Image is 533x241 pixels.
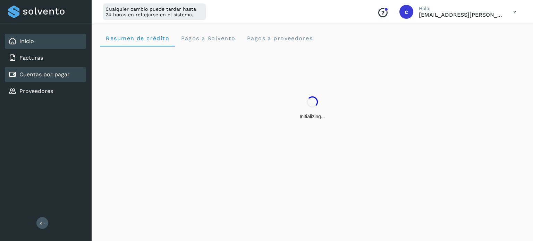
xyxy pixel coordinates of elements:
a: Cuentas por pagar [19,71,70,78]
div: Proveedores [5,84,86,99]
a: Inicio [19,38,34,44]
a: Facturas [19,54,43,61]
div: Facturas [5,50,86,66]
p: coral.lorenzo@clgtransportes.com [419,11,502,18]
div: Cuentas por pagar [5,67,86,82]
div: Inicio [5,34,86,49]
div: Cualquier cambio puede tardar hasta 24 horas en reflejarse en el sistema. [103,3,206,20]
span: Pagos a Solvento [180,35,235,42]
span: Pagos a proveedores [246,35,313,42]
span: Resumen de crédito [105,35,169,42]
p: Hola, [419,6,502,11]
a: Proveedores [19,88,53,94]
